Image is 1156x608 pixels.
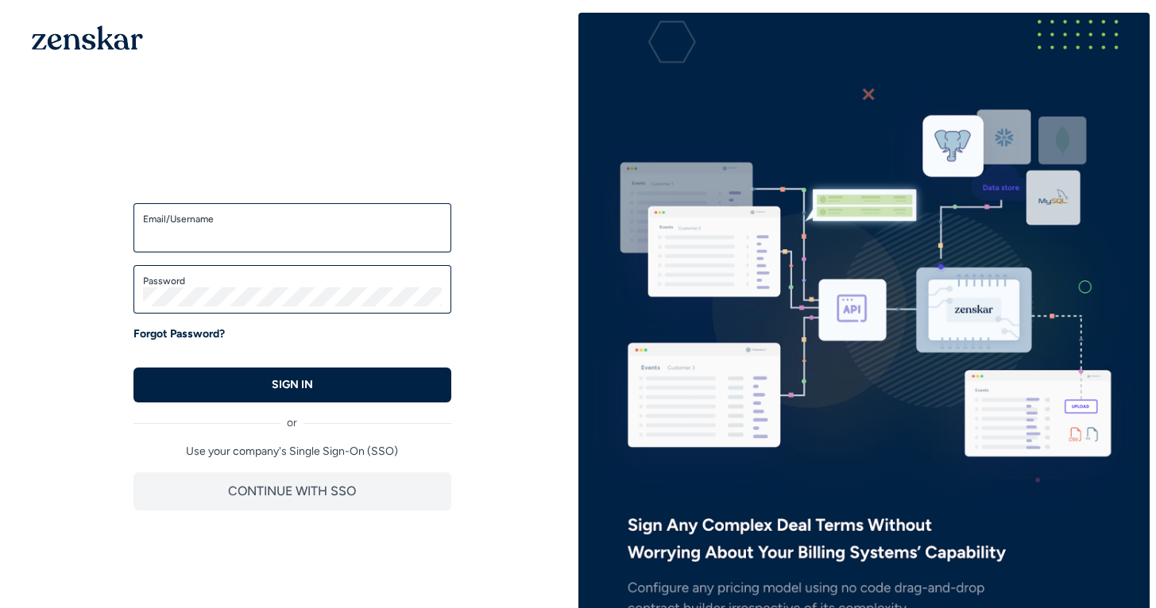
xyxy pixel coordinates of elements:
p: SIGN IN [272,377,313,393]
label: Password [143,275,442,287]
div: or [133,402,451,431]
button: CONTINUE WITH SSO [133,472,451,510]
img: 1OGAJ2xQqyY4LXKgY66KYq0eOWRCkrZdAb3gUhuVAqdWPZE9SRJmCz+oDMSn4zDLXe31Ii730ItAGKgCKgCCgCikA4Av8PJUP... [32,25,143,50]
label: Email/Username [143,213,442,225]
button: SIGN IN [133,367,451,402]
p: Use your company's Single Sign-On (SSO) [133,444,451,460]
a: Forgot Password? [133,326,225,342]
